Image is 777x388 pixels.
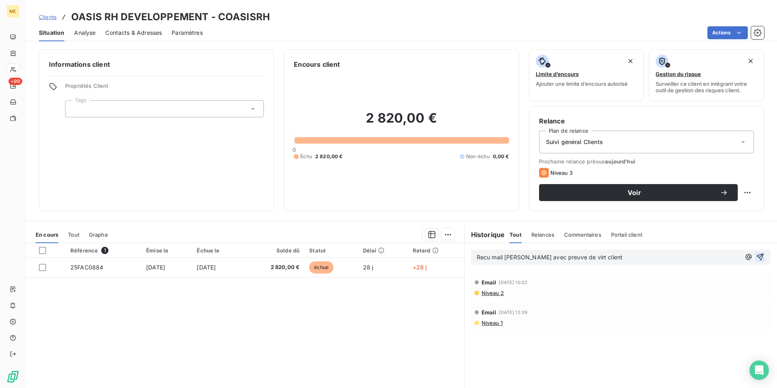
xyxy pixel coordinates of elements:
a: Clients [39,13,57,21]
span: aujourd’hui [605,158,635,165]
span: [DATE] [197,264,216,271]
div: Statut [309,247,353,254]
span: +28 j [413,264,427,271]
button: Gestion du risqueSurveiller ce client en intégrant votre outil de gestion des risques client. [649,49,764,101]
span: Situation [39,29,64,37]
span: Contacts & Adresses [105,29,162,37]
span: Non-échu [466,153,490,160]
span: 2 820,00 € [315,153,343,160]
span: Paramètres [172,29,203,37]
span: 2 820,00 € [248,263,299,271]
button: Actions [707,26,748,39]
span: Propriétés Client [65,83,264,94]
h6: Historique [465,230,505,240]
h6: Encours client [294,59,340,69]
span: 28 j [363,264,374,271]
span: Échu [300,153,312,160]
span: Tout [510,231,522,238]
span: Surveiller ce client en intégrant votre outil de gestion des risques client. [656,81,757,93]
div: ME [6,5,19,18]
span: Relances [531,231,554,238]
h6: Informations client [49,59,264,69]
span: [DATE] 12:39 [499,310,527,315]
span: Recu mail [PERSON_NAME] avec preuve de virt client [477,254,623,261]
span: Gestion du risque [656,71,701,77]
h2: 2 820,00 € [294,110,509,134]
div: Solde dû [248,247,299,254]
span: Analyse [74,29,96,37]
div: Échue le [197,247,238,254]
div: Délai [363,247,403,254]
span: Niveau 3 [550,170,573,176]
span: 0,00 € [493,153,509,160]
span: 25FAC0884 [70,264,103,271]
span: Niveau 2 [481,290,504,296]
span: Email [482,279,497,286]
span: [DATE] [146,264,165,271]
span: Email [482,309,497,316]
span: +99 [8,78,22,85]
span: Tout [68,231,79,238]
h3: OASIS RH DEVELOPPEMENT - COASISRH [71,10,270,24]
span: Graphe [89,231,108,238]
input: Ajouter une valeur [72,105,79,112]
span: 0 [293,146,296,153]
span: Niveau 1 [481,320,503,326]
span: Voir [549,189,720,196]
span: Portail client [611,231,642,238]
h6: Relance [539,116,754,126]
span: Ajouter une limite d’encours autorisé [536,81,628,87]
button: Limite d’encoursAjouter une limite d’encours autorisé [529,49,644,101]
span: échue [309,261,333,274]
div: Retard [413,247,459,254]
span: Commentaires [564,231,601,238]
div: Émise le [146,247,187,254]
button: Voir [539,184,738,201]
span: Clients [39,14,57,20]
span: Limite d’encours [536,71,579,77]
span: Prochaine relance prévue [539,158,754,165]
img: Logo LeanPay [6,370,19,383]
span: 1 [101,247,108,254]
span: En cours [36,231,58,238]
span: [DATE] 10:22 [499,280,527,285]
div: Open Intercom Messenger [749,360,769,380]
span: Suivi général Clients [546,138,603,146]
div: Référence [70,247,136,254]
